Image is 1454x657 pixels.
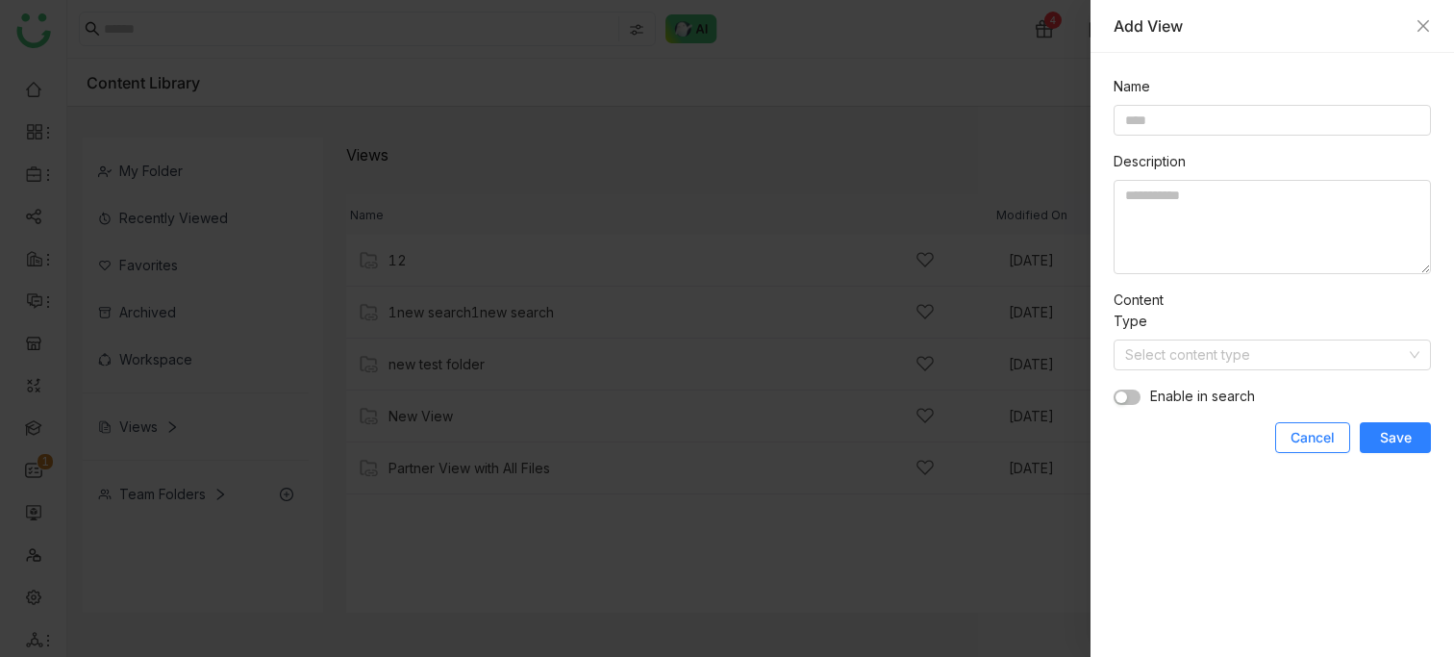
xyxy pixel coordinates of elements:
[1275,422,1350,453] button: Cancel
[1114,290,1193,332] label: Content Type
[1380,428,1412,447] span: Save
[1291,428,1335,447] span: Cancel
[1360,422,1431,453] button: Save
[1150,386,1255,407] span: Enable in search
[1114,76,1150,97] label: Name
[1114,151,1186,172] label: Description
[1114,15,1406,37] div: Add View
[1416,18,1431,34] button: Close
